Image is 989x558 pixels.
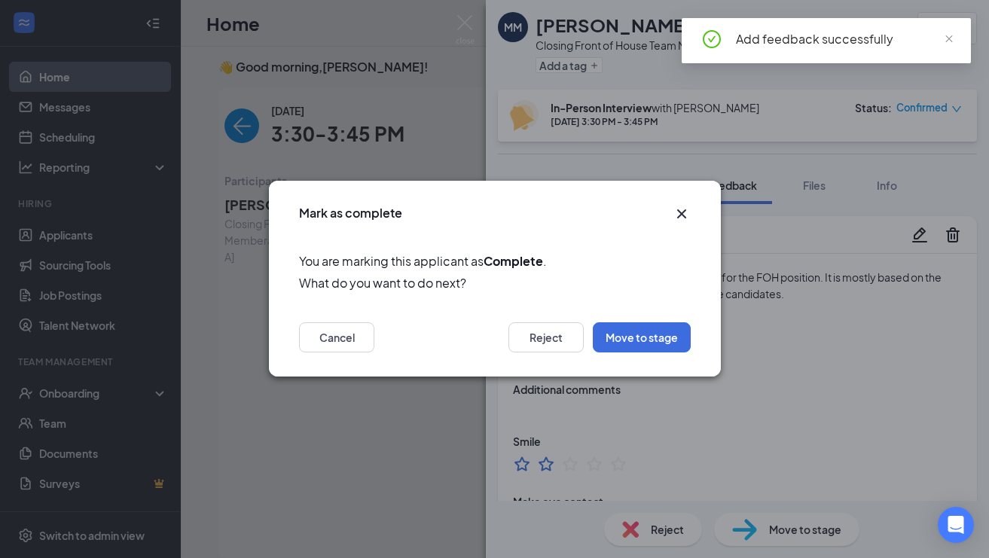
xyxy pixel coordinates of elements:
[703,30,721,48] span: check-circle
[593,323,691,353] button: Move to stage
[508,323,584,353] button: Reject
[938,507,974,543] div: Open Intercom Messenger
[944,34,954,44] span: close
[673,205,691,223] svg: Cross
[299,252,691,270] span: You are marking this applicant as .
[673,205,691,223] button: Close
[299,323,374,353] button: Cancel
[736,30,953,48] div: Add feedback successfully
[299,274,691,293] span: What do you want to do next?
[299,205,402,221] h3: Mark as complete
[484,253,543,269] b: Complete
